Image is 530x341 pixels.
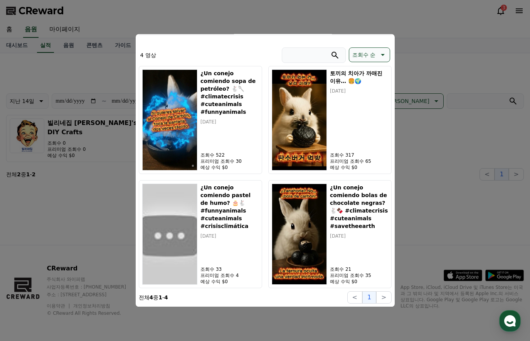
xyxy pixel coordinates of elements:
[330,233,388,239] p: [DATE]
[200,233,258,239] p: [DATE]
[200,119,258,125] p: [DATE]
[330,279,388,285] p: 예상 수익 $0
[200,184,258,230] h5: ¿Un conejo comiendo pastel de humo? 🎂🐇 #funnyanimals #cuteanimals #crisisclimática
[139,180,262,288] button: ¿Un conejo comiendo pastel de humo? 🎂🐇 #funnyanimals #cuteanimals #crisisclimática ¿Un conejo com...
[330,184,388,230] h5: ¿Un conejo comiendo bolas de chocolate negras? 🐇🍫 #climatecrisis #cuteanimals #savetheearth
[200,279,258,285] p: 예상 수익 $0
[200,164,258,170] p: 예상 수익 $0
[352,49,375,60] p: 조회수 순
[330,266,388,272] p: 조회수 21
[142,184,198,285] img: ¿Un conejo comiendo pastel de humo? 🎂🐇 #funnyanimals #cuteanimals #crisisclimática
[142,69,198,170] img: ¿Un conejo comiendo sopa de petróleo? 🐇🥄 #climatecrisis #cuteanimals #funnyanimals
[330,88,388,94] p: [DATE]
[99,245,148,264] a: 설정
[376,291,391,304] button: >
[139,294,168,301] p: 전체 중 -
[119,256,128,262] span: 설정
[268,66,392,174] button: 토끼의 치아가 까매진 이유… 🍔🌍 토끼의 치아가 까매진 이유… 🍔🌍 [DATE] 조회수 317 프리미엄 조회수 65 예상 수익 $0
[24,256,29,262] span: 홈
[272,184,327,285] img: ¿Un conejo comiendo bolas de chocolate negras? 🐇🍫 #climatecrisis #cuteanimals #savetheearth
[139,66,262,174] button: ¿Un conejo comiendo sopa de petróleo? 🐇🥄 #climatecrisis #cuteanimals #funnyanimals ¿Un conejo com...
[200,69,258,116] h5: ¿Un conejo comiendo sopa de petróleo? 🐇🥄 #climatecrisis #cuteanimals #funnyanimals
[347,291,362,304] button: <
[136,34,395,307] div: modal
[71,257,80,263] span: 대화
[200,272,258,279] p: 프리미엄 조회수 4
[140,51,156,59] p: 4 영상
[150,294,153,300] strong: 4
[268,180,392,288] button: ¿Un conejo comiendo bolas de chocolate negras? 🐇🍫 #climatecrisis #cuteanimals #savetheearth ¿Un c...
[349,47,390,62] button: 조회수 순
[2,245,51,264] a: 홈
[164,294,168,300] strong: 4
[158,294,162,300] strong: 1
[200,152,258,158] p: 조회수 522
[330,158,388,164] p: 프리미엄 조회수 65
[330,69,388,85] h5: 토끼의 치아가 까매진 이유… 🍔🌍
[330,152,388,158] p: 조회수 317
[330,272,388,279] p: 프리미엄 조회수 35
[272,69,327,170] img: 토끼의 치아가 까매진 이유… 🍔🌍
[362,291,376,304] button: 1
[51,245,99,264] a: 대화
[200,158,258,164] p: 프리미엄 조회수 30
[330,164,388,170] p: 예상 수익 $0
[200,266,258,272] p: 조회수 33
